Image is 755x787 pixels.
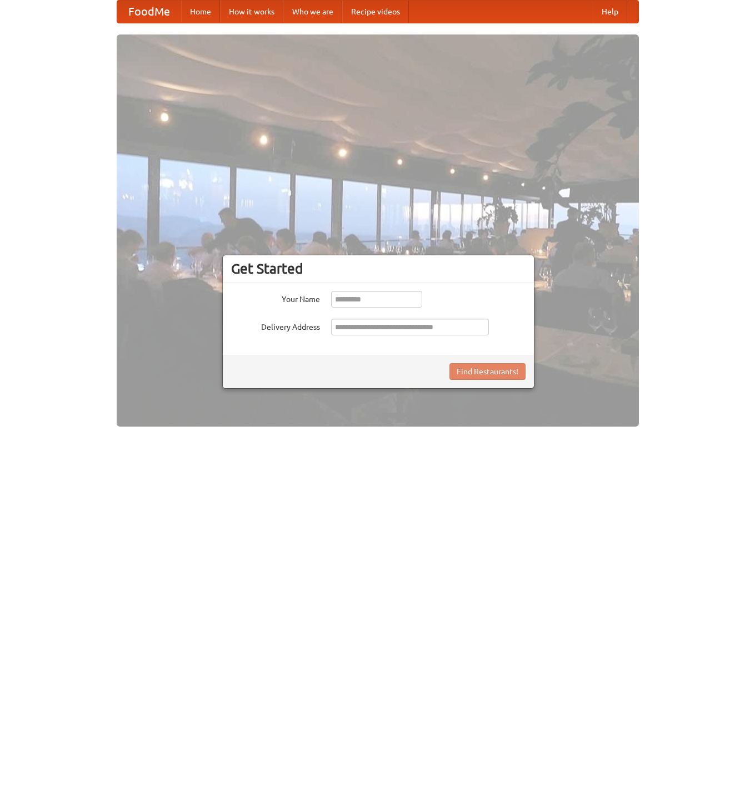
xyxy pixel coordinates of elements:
[449,363,526,380] button: Find Restaurants!
[231,291,320,305] label: Your Name
[231,319,320,333] label: Delivery Address
[220,1,283,23] a: How it works
[181,1,220,23] a: Home
[593,1,627,23] a: Help
[283,1,342,23] a: Who we are
[117,1,181,23] a: FoodMe
[231,260,526,277] h3: Get Started
[342,1,409,23] a: Recipe videos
